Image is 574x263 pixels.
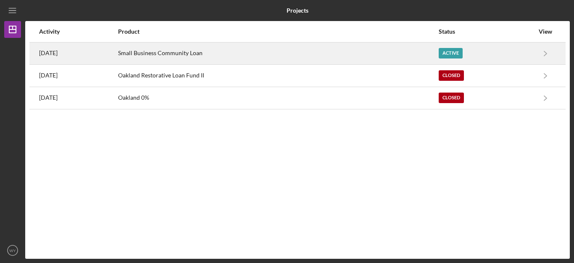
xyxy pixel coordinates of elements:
[39,28,117,35] div: Activity
[39,94,58,101] time: 2021-12-14 19:37
[439,28,534,35] div: Status
[118,28,438,35] div: Product
[439,93,464,103] div: Closed
[439,70,464,81] div: Closed
[118,88,438,109] div: Oakland 0%
[287,7,308,14] b: Projects
[535,28,556,35] div: View
[439,48,463,58] div: Active
[4,242,21,259] button: WY
[39,50,58,56] time: 2025-08-20 22:54
[118,43,438,64] div: Small Business Community Loan
[118,65,438,86] div: Oakland Restorative Loan Fund II
[39,72,58,79] time: 2024-10-25 21:36
[9,248,16,253] text: WY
